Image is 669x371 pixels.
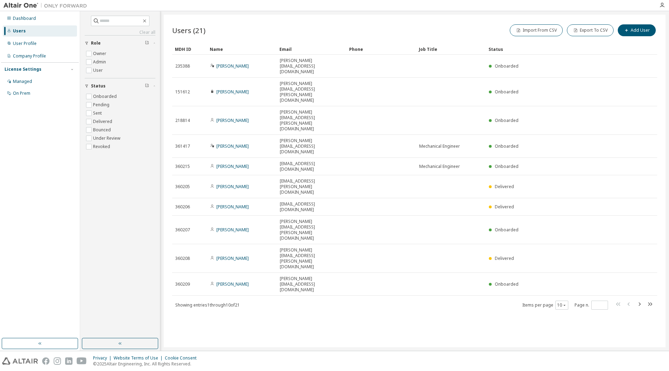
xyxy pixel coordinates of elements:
[495,204,514,210] span: Delivered
[2,357,38,365] img: altair_logo.svg
[495,163,518,169] span: Onboarded
[280,81,343,103] span: [PERSON_NAME][EMAIL_ADDRESS][PERSON_NAME][DOMAIN_NAME]
[65,357,72,365] img: linkedin.svg
[13,79,32,84] div: Managed
[510,24,563,36] button: Import From CSV
[165,355,201,361] div: Cookie Consent
[3,2,91,9] img: Altair One
[175,63,190,69] span: 235388
[216,184,249,190] a: [PERSON_NAME]
[13,91,30,96] div: On Prem
[280,247,343,270] span: [PERSON_NAME][EMAIL_ADDRESS][PERSON_NAME][DOMAIN_NAME]
[145,40,149,46] span: Clear filter
[216,89,249,95] a: [PERSON_NAME]
[618,24,656,36] button: Add User
[280,58,343,75] span: [PERSON_NAME][EMAIL_ADDRESS][DOMAIN_NAME]
[93,109,103,117] label: Sent
[93,117,114,126] label: Delivered
[567,24,614,36] button: Export To CSV
[489,44,621,55] div: Status
[216,63,249,69] a: [PERSON_NAME]
[495,63,518,69] span: Onboarded
[280,109,343,132] span: [PERSON_NAME][EMAIL_ADDRESS][PERSON_NAME][DOMAIN_NAME]
[522,301,568,310] span: Items per page
[175,256,190,261] span: 360208
[85,30,155,35] a: Clear all
[280,178,343,195] span: [EMAIL_ADDRESS][PERSON_NAME][DOMAIN_NAME]
[93,49,108,58] label: Owner
[216,281,249,287] a: [PERSON_NAME]
[93,101,111,109] label: Pending
[495,89,518,95] span: Onboarded
[495,143,518,149] span: Onboarded
[175,44,204,55] div: MDH ID
[216,143,249,149] a: [PERSON_NAME]
[13,53,46,59] div: Company Profile
[114,355,165,361] div: Website Terms of Use
[495,227,518,233] span: Onboarded
[93,126,112,134] label: Bounced
[93,66,104,75] label: User
[280,161,343,172] span: [EMAIL_ADDRESS][DOMAIN_NAME]
[93,361,201,367] p: © 2025 Altair Engineering, Inc. All Rights Reserved.
[349,44,413,55] div: Phone
[280,276,343,293] span: [PERSON_NAME][EMAIL_ADDRESS][DOMAIN_NAME]
[175,281,190,287] span: 360209
[42,357,49,365] img: facebook.svg
[216,117,249,123] a: [PERSON_NAME]
[495,184,514,190] span: Delivered
[495,117,518,123] span: Onboarded
[93,142,111,151] label: Revoked
[93,134,122,142] label: Under Review
[13,16,36,21] div: Dashboard
[85,78,155,94] button: Status
[54,357,61,365] img: instagram.svg
[216,255,249,261] a: [PERSON_NAME]
[91,83,106,89] span: Status
[145,83,149,89] span: Clear filter
[175,184,190,190] span: 360205
[495,255,514,261] span: Delivered
[91,40,101,46] span: Role
[175,227,190,233] span: 360207
[495,281,518,287] span: Onboarded
[210,44,274,55] div: Name
[175,118,190,123] span: 218814
[93,92,118,101] label: Onboarded
[93,58,107,66] label: Admin
[419,44,483,55] div: Job Title
[175,302,240,308] span: Showing entries 1 through 10 of 21
[93,355,114,361] div: Privacy
[557,302,567,308] button: 10
[280,201,343,212] span: [EMAIL_ADDRESS][DOMAIN_NAME]
[175,204,190,210] span: 360206
[5,67,41,72] div: License Settings
[419,164,460,169] span: Mechanical Engineer
[216,163,249,169] a: [PERSON_NAME]
[77,357,87,365] img: youtube.svg
[280,219,343,241] span: [PERSON_NAME][EMAIL_ADDRESS][PERSON_NAME][DOMAIN_NAME]
[575,301,608,310] span: Page n.
[175,144,190,149] span: 361417
[175,164,190,169] span: 360215
[279,44,344,55] div: Email
[280,138,343,155] span: [PERSON_NAME][EMAIL_ADDRESS][DOMAIN_NAME]
[419,144,460,149] span: Mechanical Engineer
[216,204,249,210] a: [PERSON_NAME]
[172,25,206,35] span: Users (21)
[13,41,37,46] div: User Profile
[85,36,155,51] button: Role
[175,89,190,95] span: 151612
[13,28,26,34] div: Users
[216,227,249,233] a: [PERSON_NAME]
